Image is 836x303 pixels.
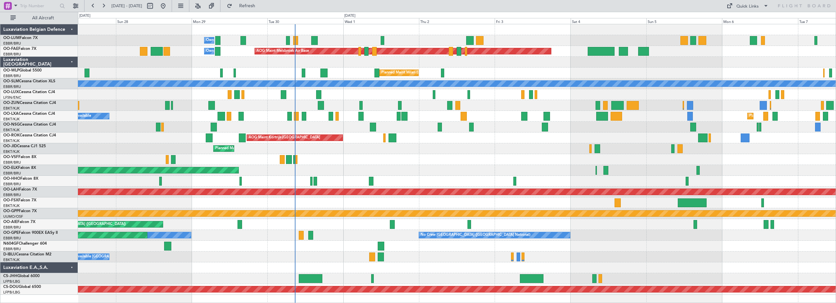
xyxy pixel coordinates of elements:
[3,231,19,235] span: OO-GPE
[3,133,20,137] span: OO-ROK
[3,73,21,78] a: EBBR/BRU
[3,101,20,105] span: OO-ZUN
[723,1,772,11] button: Quick Links
[3,182,21,187] a: EBBR/BRU
[3,192,21,197] a: EBBR/BRU
[3,160,21,165] a: EBBR/BRU
[3,90,19,94] span: OO-LUX
[3,220,17,224] span: OO-AIE
[3,106,20,111] a: EBKT/KJK
[215,144,292,153] div: Planned Maint Kortrijk-[GEOGRAPHIC_DATA]
[3,144,17,148] span: OO-JID
[3,79,19,83] span: OO-SLM
[3,84,21,89] a: EBBR/BRU
[3,128,20,132] a: EBKT/KJK
[3,203,20,208] a: EBKT/KJK
[3,177,20,181] span: OO-HHO
[381,68,428,78] div: Planned Maint Milan (Linate)
[3,236,21,241] a: EBBR/BRU
[3,155,18,159] span: OO-VSF
[3,117,20,122] a: EBKT/KJK
[495,18,570,24] div: Fri 3
[3,144,46,148] a: OO-JIDCessna CJ1 525
[419,18,495,24] div: Thu 2
[3,149,20,154] a: EBKT/KJK
[3,123,20,127] span: OO-NSG
[3,166,18,170] span: OO-ELK
[3,220,35,224] a: OO-AIEFalcon 7X
[79,13,90,19] div: [DATE]
[3,242,19,246] span: N604GF
[3,69,42,72] a: OO-WLPGlobal 5500
[3,198,18,202] span: OO-FSX
[421,230,530,240] div: No Crew [GEOGRAPHIC_DATA] ([GEOGRAPHIC_DATA] National)
[3,225,21,230] a: EBBR/BRU
[3,36,38,40] a: OO-LUMFalcon 7X
[3,257,20,262] a: EBKT/KJK
[3,133,56,137] a: OO-ROKCessna Citation CJ4
[3,279,20,284] a: LFPB/LBG
[3,188,37,192] a: OO-LAHFalcon 7X
[7,13,71,23] button: All Aircraft
[3,171,21,176] a: EBBR/BRU
[111,3,142,9] span: [DATE] - [DATE]
[224,1,263,11] button: Refresh
[3,253,51,256] a: D-IBLUCessna Citation M2
[3,285,41,289] a: CS-DOUGlobal 6500
[344,13,355,19] div: [DATE]
[3,177,38,181] a: OO-HHOFalcon 8X
[3,188,19,192] span: OO-LAH
[3,47,36,51] a: OO-FAEFalcon 7X
[3,79,55,83] a: OO-SLMCessna Citation XLS
[3,36,20,40] span: OO-LUM
[3,112,19,116] span: OO-LXA
[3,242,47,246] a: N604GFChallenger 604
[343,18,419,24] div: Wed 1
[3,285,19,289] span: CS-DOU
[3,123,56,127] a: OO-NSGCessna Citation CJ4
[3,290,20,295] a: LFPB/LBG
[206,46,251,56] div: Owner Melsbroek Air Base
[192,18,267,24] div: Mon 29
[20,1,58,11] input: Trip Number
[736,3,759,10] div: Quick Links
[3,47,18,51] span: OO-FAE
[3,274,40,278] a: CS-JHHGlobal 6000
[267,18,343,24] div: Tue 30
[256,46,309,56] div: AOG Maint Melsbroek Air Base
[3,274,17,278] span: CS-JHH
[116,18,192,24] div: Sun 28
[3,112,55,116] a: OO-LXACessna Citation CJ4
[3,214,23,219] a: UUMO/OSF
[3,41,21,46] a: EBBR/BRU
[17,16,69,20] span: All Aircraft
[249,133,320,143] div: AOG Maint Kortrijk-[GEOGRAPHIC_DATA]
[3,166,36,170] a: OO-ELKFalcon 8X
[3,247,21,252] a: EBBR/BRU
[3,209,19,213] span: OO-GPP
[571,18,646,24] div: Sat 4
[234,4,261,8] span: Refresh
[3,155,36,159] a: OO-VSFFalcon 8X
[3,95,21,100] a: LFSN/ENC
[3,231,58,235] a: OO-GPEFalcon 900EX EASy II
[3,52,21,57] a: EBBR/BRU
[3,90,55,94] a: OO-LUXCessna Citation CJ4
[3,253,16,256] span: D-IBLU
[3,69,19,72] span: OO-WLP
[3,198,36,202] a: OO-FSXFalcon 7X
[646,18,722,24] div: Sun 5
[749,111,826,121] div: Planned Maint Kortrijk-[GEOGRAPHIC_DATA]
[3,101,56,105] a: OO-ZUNCessna Citation CJ4
[3,138,20,143] a: EBKT/KJK
[722,18,798,24] div: Mon 6
[3,209,37,213] a: OO-GPPFalcon 7X
[206,35,251,45] div: Owner Melsbroek Air Base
